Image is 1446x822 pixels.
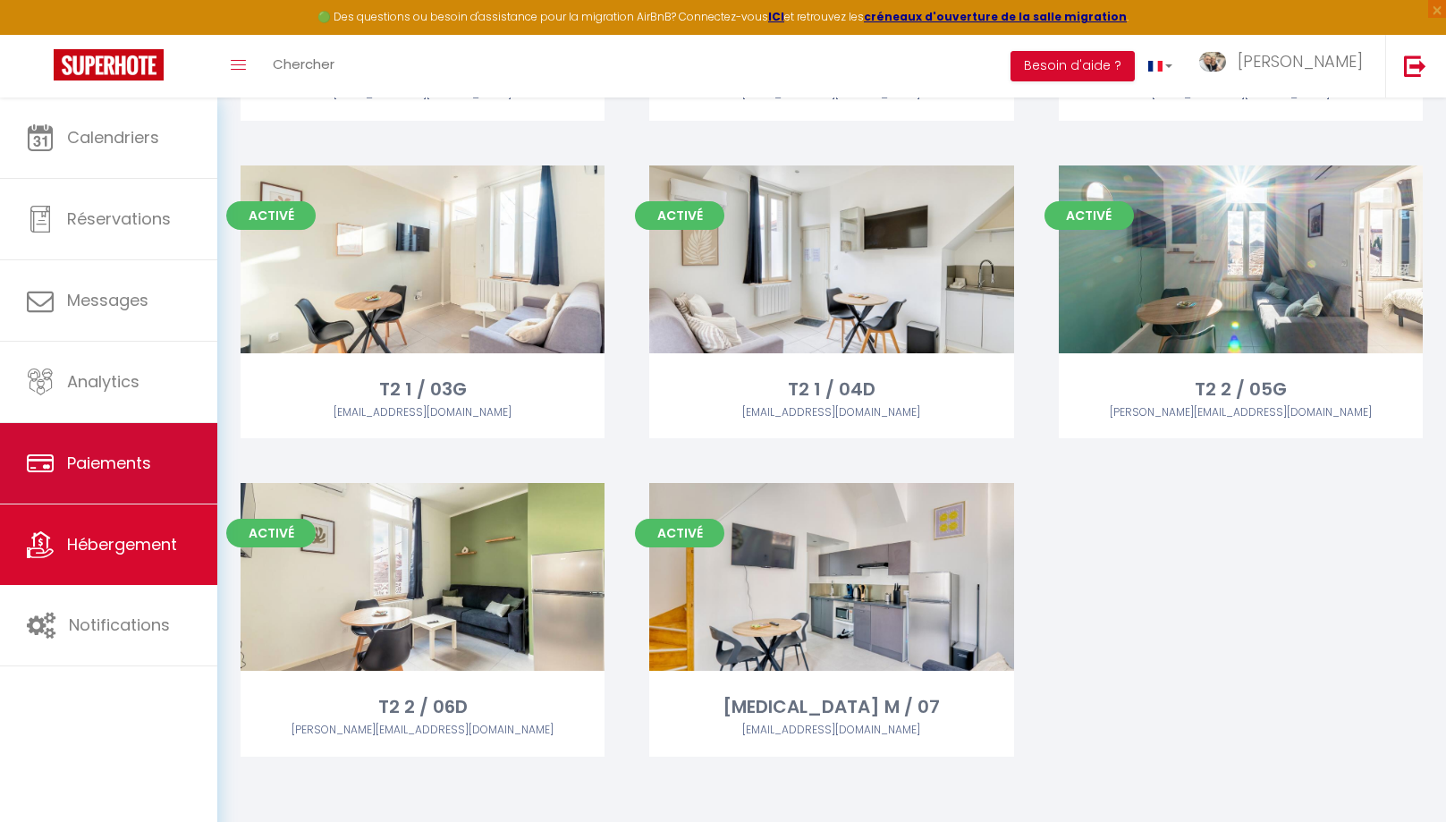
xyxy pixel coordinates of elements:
[241,376,605,403] div: T2 1 / 03G
[69,614,170,636] span: Notifications
[67,533,177,555] span: Hébergement
[635,519,724,547] span: Activé
[1186,35,1385,97] a: ... [PERSON_NAME]
[241,722,605,739] div: Airbnb
[259,35,348,97] a: Chercher
[649,693,1013,721] div: [MEDICAL_DATA] M / 07
[1199,52,1226,72] img: ...
[241,693,605,721] div: T2 2 / 06D
[14,7,68,61] button: Ouvrir le widget de chat LiveChat
[226,519,316,547] span: Activé
[67,370,140,393] span: Analytics
[1059,376,1423,403] div: T2 2 / 05G
[768,9,784,24] a: ICI
[67,208,171,230] span: Réservations
[1238,50,1363,72] span: [PERSON_NAME]
[241,404,605,421] div: Airbnb
[273,55,334,73] span: Chercher
[1011,51,1135,81] button: Besoin d'aide ?
[1404,55,1426,77] img: logout
[1059,404,1423,421] div: Airbnb
[649,404,1013,421] div: Airbnb
[864,9,1127,24] a: créneaux d'ouverture de la salle migration
[67,126,159,148] span: Calendriers
[54,49,164,81] img: Super Booking
[226,201,316,230] span: Activé
[635,201,724,230] span: Activé
[649,376,1013,403] div: T2 1 / 04D
[67,289,148,311] span: Messages
[67,452,151,474] span: Paiements
[649,722,1013,739] div: Airbnb
[1044,201,1134,230] span: Activé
